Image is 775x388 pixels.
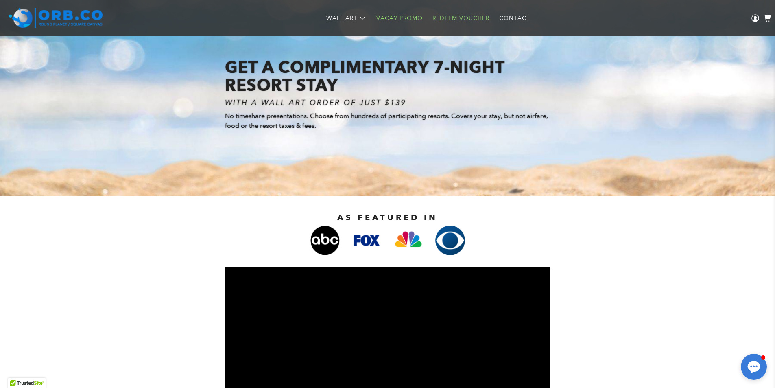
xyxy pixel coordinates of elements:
[321,7,371,29] a: Wall Art
[225,98,406,107] i: WITH A WALL ART ORDER OF JUST $139
[494,7,535,29] a: Contact
[225,112,548,129] span: No timeshare presentations. Choose from hundreds of participating resorts. Covers your stay, but ...
[371,7,428,29] a: Vacay Promo
[428,7,494,29] a: Redeem Voucher
[196,213,579,222] h2: AS FEATURED IN
[225,58,550,94] h1: GET A COMPLIMENTARY 7-NIGHT RESORT STAY
[741,354,767,380] button: Open chat window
